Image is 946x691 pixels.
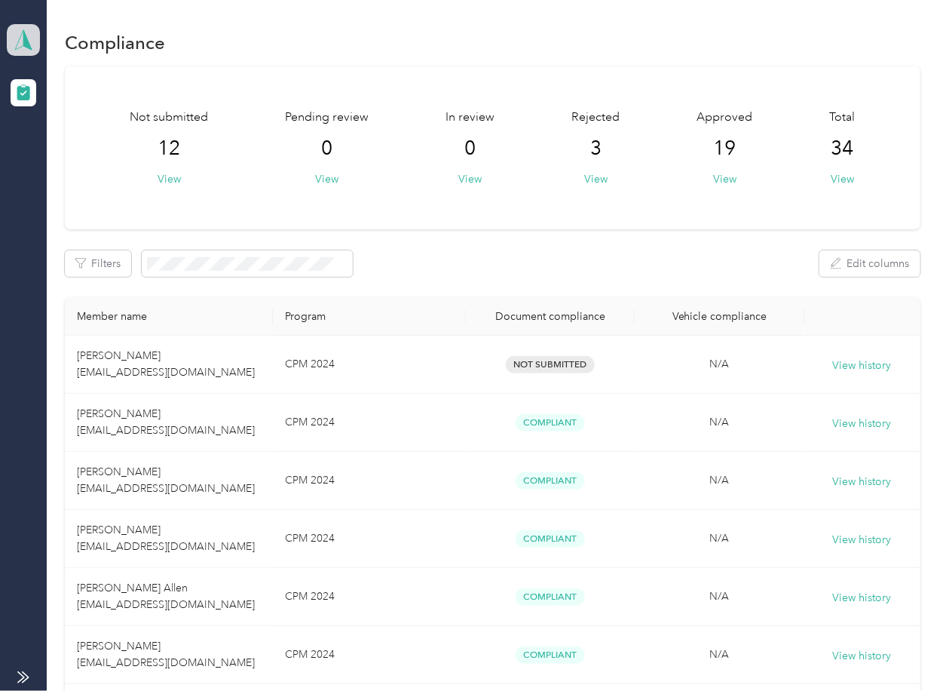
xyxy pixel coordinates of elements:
[516,588,585,606] span: Compliant
[833,590,892,607] button: View history
[710,416,730,428] span: N/A
[458,171,482,187] button: View
[445,109,494,127] span: In review
[77,407,255,437] span: [PERSON_NAME] [EMAIL_ADDRESS][DOMAIN_NAME]
[77,524,255,553] span: [PERSON_NAME] [EMAIL_ADDRESS][DOMAIN_NAME]
[831,171,854,187] button: View
[829,109,855,127] span: Total
[158,137,180,161] span: 12
[710,648,730,661] span: N/A
[77,465,255,495] span: [PERSON_NAME] [EMAIL_ADDRESS][DOMAIN_NAME]
[506,356,595,373] span: Not Submitted
[710,590,730,603] span: N/A
[77,582,255,611] span: [PERSON_NAME] Allen [EMAIL_ADDRESS][DOMAIN_NAME]
[713,171,736,187] button: View
[833,416,892,432] button: View history
[833,474,892,490] button: View history
[819,250,920,277] button: Edit columns
[65,298,273,336] th: Member name
[713,137,736,161] span: 19
[584,171,608,187] button: View
[77,640,255,669] span: [PERSON_NAME] [EMAIL_ADDRESS][DOMAIN_NAME]
[710,474,730,487] span: N/A
[647,310,792,323] div: Vehicle compliance
[833,532,892,548] button: View history
[478,310,623,323] div: Document compliance
[285,109,369,127] span: Pending review
[273,336,465,394] td: CPM 2024
[590,137,602,161] span: 3
[273,626,465,684] td: CPM 2024
[273,510,465,568] td: CPM 2024
[321,137,332,161] span: 0
[273,568,465,626] td: CPM 2024
[464,137,476,161] span: 0
[158,171,181,187] button: View
[65,250,131,277] button: Filters
[516,472,585,490] span: Compliant
[516,646,585,664] span: Compliant
[710,358,730,370] span: N/A
[571,109,620,127] span: Rejected
[833,358,892,374] button: View history
[65,35,165,51] h1: Compliance
[516,530,585,548] span: Compliant
[862,607,946,691] iframe: Everlance-gr Chat Button Frame
[130,109,208,127] span: Not submitted
[710,532,730,545] span: N/A
[315,171,338,187] button: View
[696,109,752,127] span: Approved
[516,414,585,431] span: Compliant
[77,349,255,379] span: [PERSON_NAME] [EMAIL_ADDRESS][DOMAIN_NAME]
[273,394,465,452] td: CPM 2024
[273,452,465,510] td: CPM 2024
[833,648,892,665] button: View history
[273,298,465,336] th: Program
[831,137,853,161] span: 34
